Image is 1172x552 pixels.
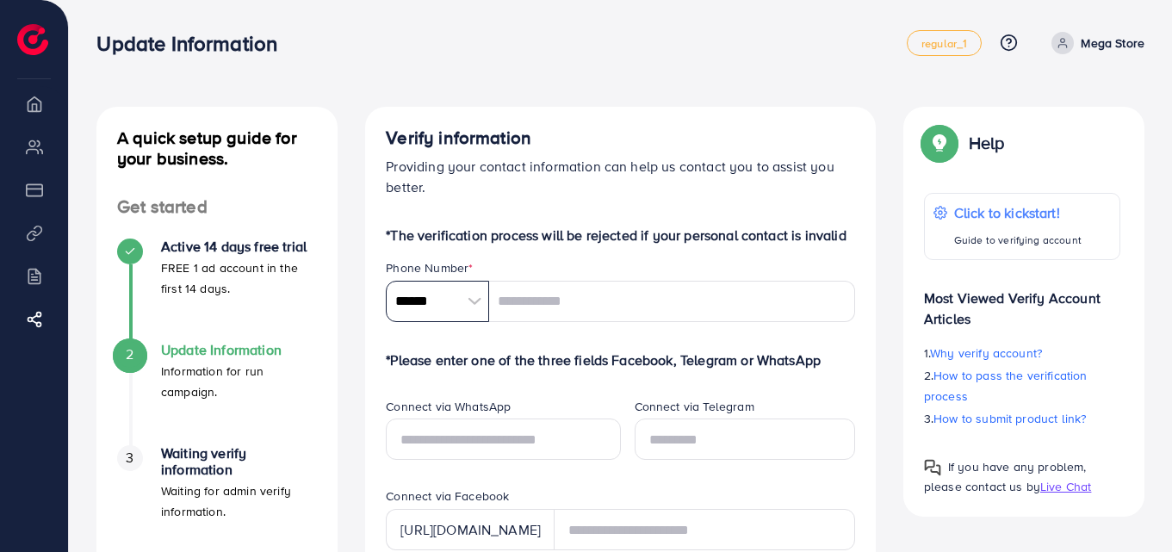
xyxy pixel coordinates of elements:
span: regular_1 [921,38,967,49]
label: Connect via Facebook [386,487,509,505]
li: Active 14 days free trial [96,239,338,342]
p: Guide to verifying account [954,230,1082,251]
h3: Update Information [96,31,291,56]
li: Waiting verify information [96,445,338,549]
iframe: Chat [1099,474,1159,539]
a: Mega Store [1045,32,1144,54]
h4: Get started [96,196,338,218]
p: Waiting for admin verify information. [161,481,317,522]
span: If you have any problem, please contact us by [924,458,1087,495]
p: 2. [924,365,1120,406]
p: Information for run campaign. [161,361,317,402]
label: Phone Number [386,259,473,276]
a: regular_1 [907,30,982,56]
p: FREE 1 ad account in the first 14 days. [161,257,317,299]
li: Update Information [96,342,338,445]
div: [URL][DOMAIN_NAME] [386,509,555,550]
label: Connect via WhatsApp [386,398,511,415]
span: Live Chat [1040,478,1091,495]
h4: Waiting verify information [161,445,317,478]
span: 2 [126,344,133,364]
img: logo [17,24,48,55]
p: 3. [924,408,1120,429]
img: Popup guide [924,459,941,476]
h4: Update Information [161,342,317,358]
p: *The verification process will be rejected if your personal contact is invalid [386,225,855,245]
p: Help [969,133,1005,153]
span: Why verify account? [930,344,1042,362]
img: Popup guide [924,127,955,158]
span: How to submit product link? [933,410,1086,427]
label: Connect via Telegram [635,398,754,415]
span: 3 [126,448,133,468]
p: 1. [924,343,1120,363]
h4: Verify information [386,127,855,149]
p: Providing your contact information can help us contact you to assist you better. [386,156,855,197]
p: Mega Store [1081,33,1144,53]
span: How to pass the verification process [924,367,1088,405]
p: *Please enter one of the three fields Facebook, Telegram or WhatsApp [386,350,855,370]
h4: Active 14 days free trial [161,239,317,255]
p: Most Viewed Verify Account Articles [924,274,1120,329]
p: Click to kickstart! [954,202,1082,223]
h4: A quick setup guide for your business. [96,127,338,169]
